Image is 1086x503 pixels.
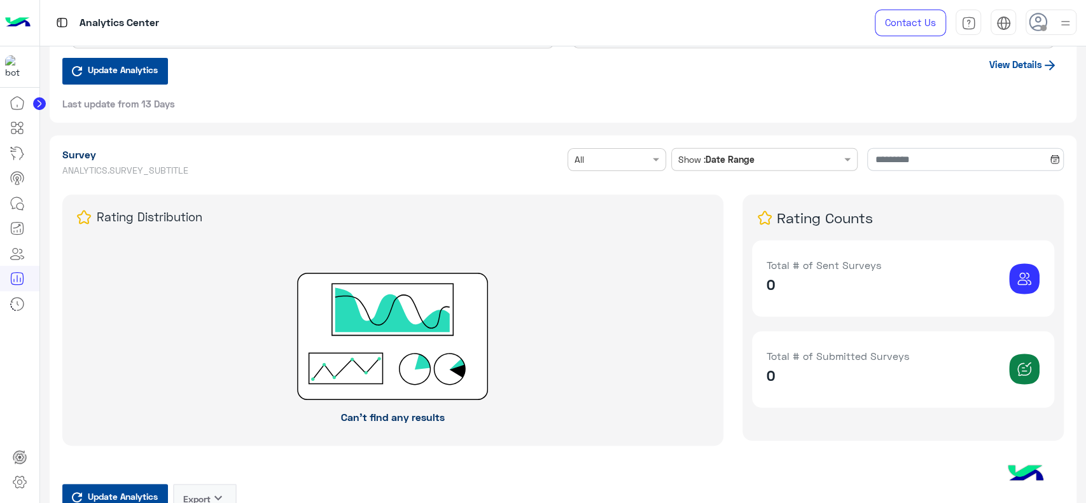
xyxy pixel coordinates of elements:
img: survey_totalSubmitted.svg [1009,354,1040,385]
img: rating [76,209,92,225]
img: Logo [5,10,31,36]
h1: Survey [62,148,559,161]
a: tab [956,10,981,36]
h4: 0 [767,276,882,293]
img: tab [54,15,70,31]
h5: Rating Distribution [97,210,202,224]
img: survey_totalSent.svg [1009,263,1040,294]
img: rating [757,210,772,226]
img: 317874714732967 [5,55,28,78]
img: hulul-logo.png [1003,452,1048,497]
span: Update Analytics [85,61,161,78]
h6: Total # of Submitted Surveys [767,350,910,362]
span: Last update from 13 Days [62,97,175,110]
img: tab [996,16,1011,31]
a: View Details [983,52,1064,76]
img: tab [961,16,976,31]
button: Update Analytics [62,58,168,85]
h4: Rating Counts [777,209,873,226]
img: profile [1057,15,1073,31]
h6: Total # of Sent Surveys [767,259,882,271]
a: Contact Us [875,10,946,36]
h4: 0 [767,367,910,384]
h5: ANALYTICS.SURVEY_SUBTITLE [62,165,559,176]
p: Analytics Center [80,15,159,32]
p: Can’t find any results [81,400,705,434]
